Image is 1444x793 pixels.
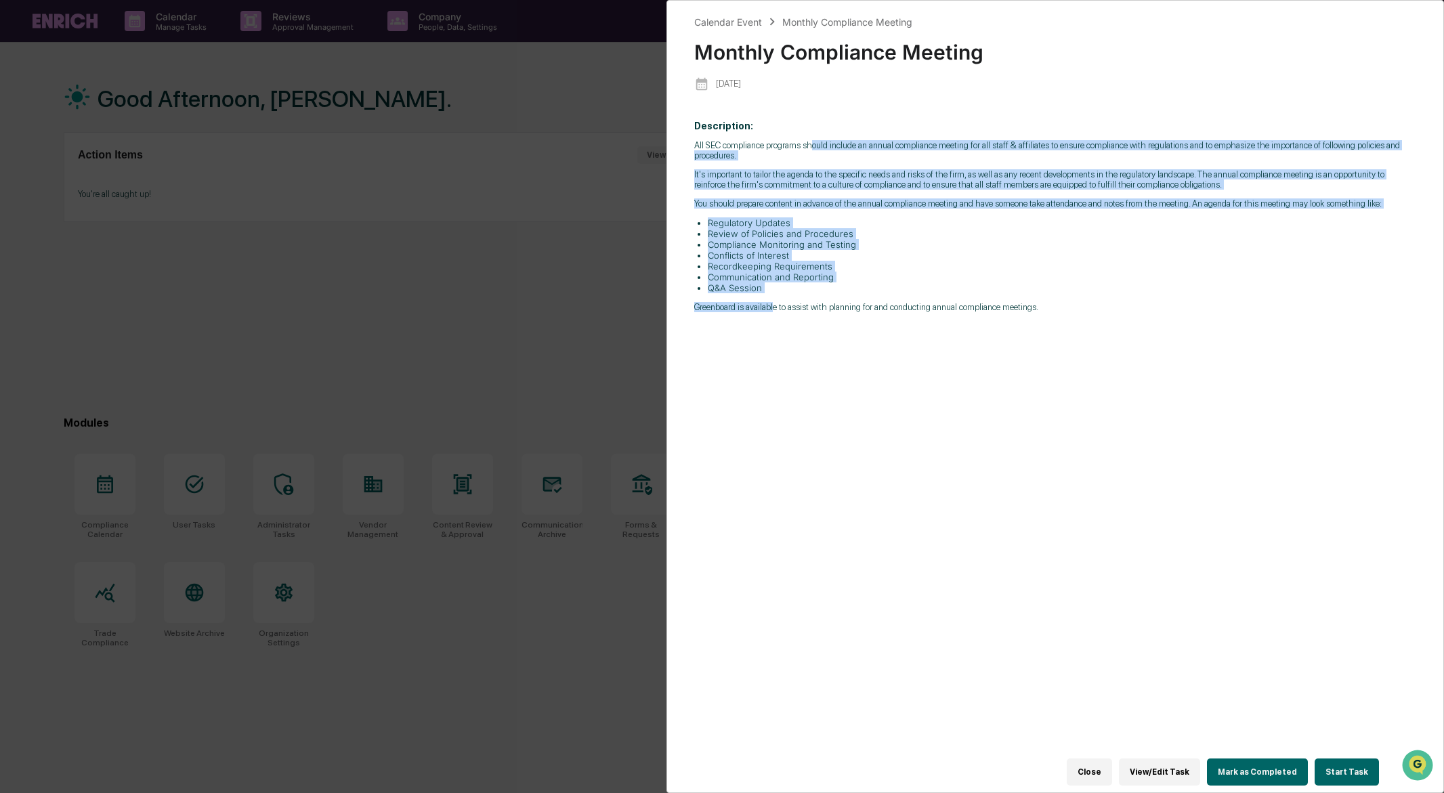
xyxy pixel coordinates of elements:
[27,196,85,210] span: Data Lookup
[1067,758,1112,786] button: Close
[694,198,1416,209] p: You should prepare content in advance of the annual compliance meeting and have someone take atte...
[135,230,164,240] span: Pylon
[708,272,1416,282] li: Communication and Reporting
[694,29,1416,64] div: Monthly Compliance Meeting
[694,16,762,28] div: Calendar Event
[230,108,247,124] button: Start new chat
[8,191,91,215] a: 🔎Data Lookup
[694,121,753,131] b: Description:
[716,79,741,89] p: [DATE]
[95,229,164,240] a: Powered byPylon
[708,282,1416,293] li: Q&A Session
[708,250,1416,261] li: Conflicts of Interest
[112,171,168,184] span: Attestations
[14,28,247,50] p: How can we help?
[8,165,93,190] a: 🖐️Preclearance
[93,165,173,190] a: 🗄️Attestations
[708,217,1416,228] li: Regulatory Updates
[98,172,109,183] div: 🗄️
[46,117,171,128] div: We're available if you need us!
[1401,748,1437,785] iframe: Open customer support
[708,261,1416,272] li: Recordkeeping Requirements
[694,169,1416,190] p: It's important to tailor the agenda to the specific needs and risks of the firm, as well as any r...
[694,140,1416,160] p: All SEC compliance programs should include an annual compliance meeting for all staff & affiliate...
[14,172,24,183] div: 🖐️
[1315,758,1379,786] button: Start Task
[27,171,87,184] span: Preclearance
[14,104,38,128] img: 1746055101610-c473b297-6a78-478c-a979-82029cc54cd1
[694,302,1416,312] p: Greenboard is available to assist with planning for and conducting annual compliance meetings.
[1207,758,1308,786] button: Mark as Completed
[1119,758,1200,786] button: View/Edit Task
[708,239,1416,250] li: Compliance Monitoring and Testing
[782,16,912,28] div: Monthly Compliance Meeting
[46,104,222,117] div: Start new chat
[14,198,24,209] div: 🔎
[708,228,1416,239] li: Review of Policies and Procedures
